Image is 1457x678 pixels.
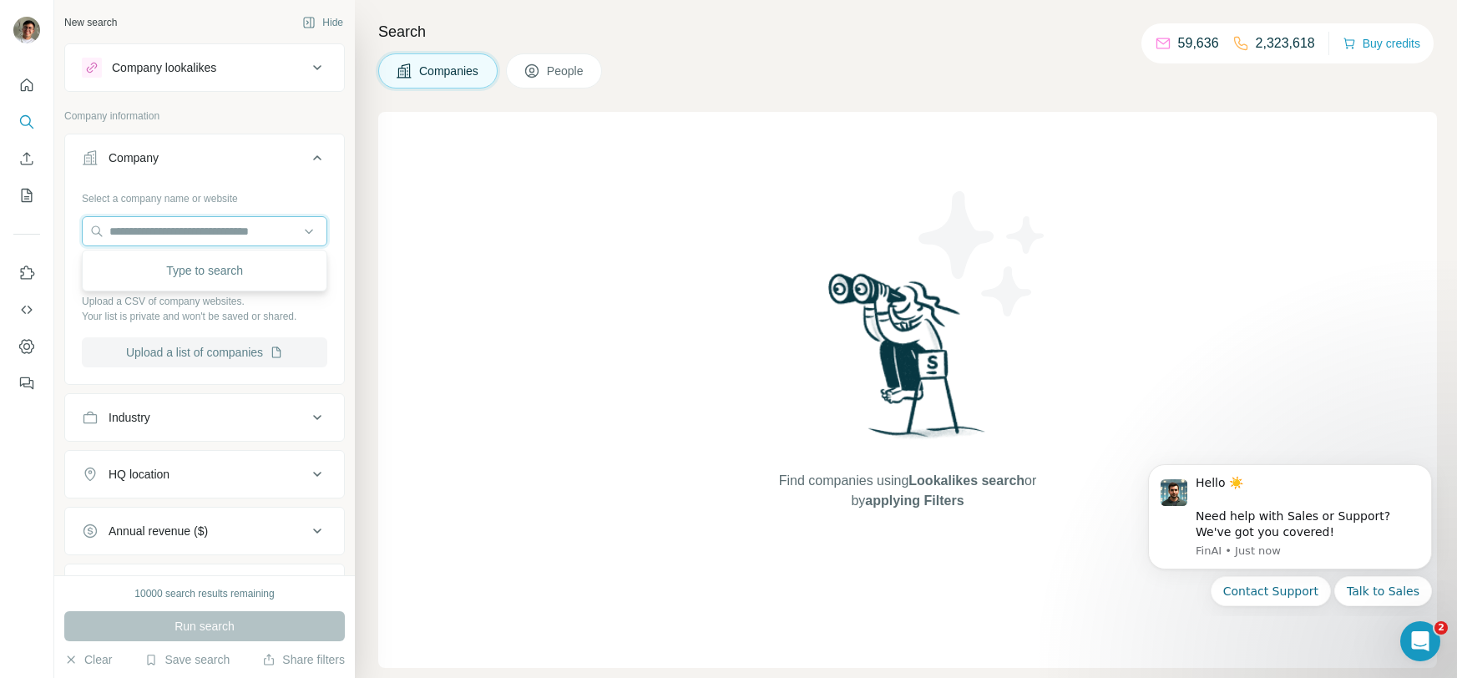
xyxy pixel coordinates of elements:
button: Upload a list of companies [82,337,327,367]
div: Company lookalikes [112,59,216,76]
p: Your list is private and won't be saved or shared. [82,309,327,324]
div: Annual revenue ($) [109,523,208,539]
span: Companies [419,63,480,79]
button: Company lookalikes [65,48,344,88]
button: Company [65,138,344,185]
button: Industry [65,397,344,438]
img: Avatar [13,17,40,43]
button: Dashboard [13,331,40,362]
iframe: Intercom notifications message [1123,450,1457,616]
div: New search [64,15,117,30]
img: Surfe Illustration - Woman searching with binoculars [821,269,994,455]
button: Buy credits [1343,32,1420,55]
p: Company information [64,109,345,124]
button: Use Surfe API [13,295,40,325]
p: 59,636 [1178,33,1219,53]
p: Upload a CSV of company websites. [82,294,327,309]
span: applying Filters [865,493,964,508]
button: Share filters [262,651,345,668]
button: Feedback [13,368,40,398]
span: Lookalikes search [908,473,1024,488]
button: Quick start [13,70,40,100]
div: HQ location [109,466,169,483]
button: Search [13,107,40,137]
span: 2 [1434,621,1448,635]
div: Type to search [86,254,323,287]
h4: Search [378,20,1437,43]
button: Employees (size) [65,568,344,608]
button: Annual revenue ($) [65,511,344,551]
div: Industry [109,409,150,426]
p: 2,323,618 [1256,33,1315,53]
button: Clear [64,651,112,668]
button: Use Surfe on LinkedIn [13,258,40,288]
button: Hide [291,10,355,35]
img: Surfe Illustration - Stars [908,179,1058,329]
button: HQ location [65,454,344,494]
span: Find companies using or by [774,471,1041,511]
span: People [547,63,585,79]
button: Save search [144,651,230,668]
div: 10000 search results remaining [134,586,274,601]
iframe: Intercom live chat [1400,621,1440,661]
button: Enrich CSV [13,144,40,174]
div: Select a company name or website [82,185,327,206]
button: My lists [13,180,40,210]
div: Company [109,149,159,166]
